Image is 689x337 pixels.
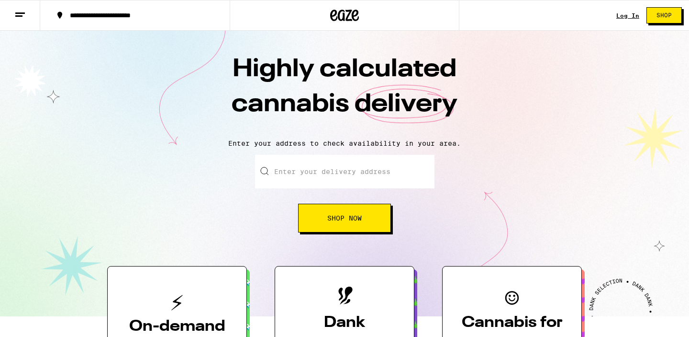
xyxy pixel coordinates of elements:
button: Shop [646,7,682,23]
button: Shop Now [298,204,391,232]
input: Enter your delivery address [255,155,434,188]
span: Shop Now [327,215,362,221]
p: Enter your address to check availability in your area. [10,139,679,147]
a: Shop [639,7,689,23]
h1: Highly calculated cannabis delivery [177,52,512,132]
a: Log In [616,12,639,19]
span: Shop [656,12,672,18]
